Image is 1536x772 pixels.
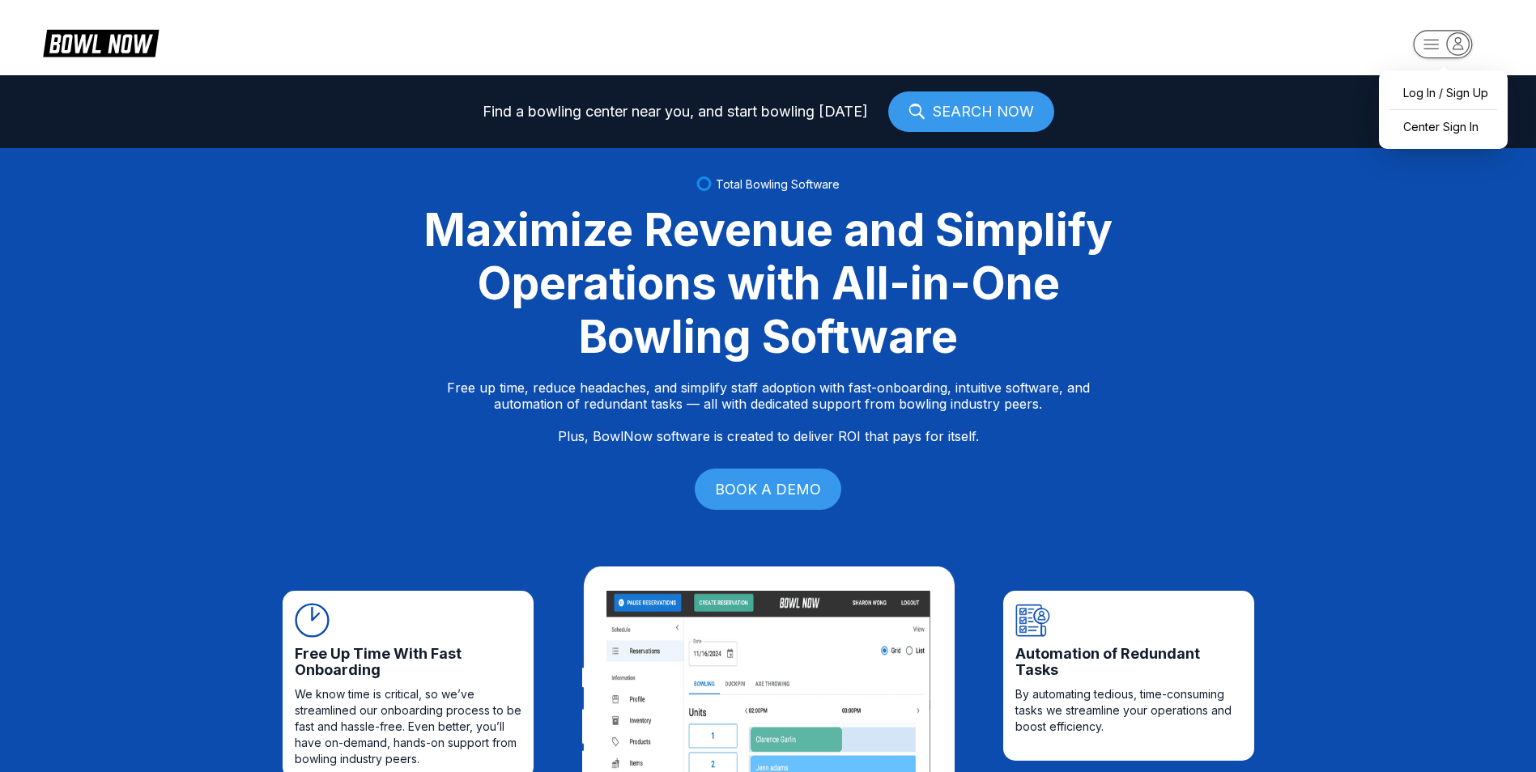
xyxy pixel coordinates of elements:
[716,177,840,191] span: Total Bowling Software
[483,104,868,120] span: Find a bowling center near you, and start bowling [DATE]
[1387,78,1500,107] a: Log In / Sign Up
[695,469,841,510] a: BOOK A DEMO
[1387,112,1500,141] a: Center Sign In
[295,646,521,678] span: Free Up Time With Fast Onboarding
[1015,646,1242,678] span: Automation of Redundant Tasks
[1015,686,1242,735] span: By automating tedious, time-consuming tasks we streamline your operations and boost efficiency.
[888,91,1054,132] a: SEARCH NOW
[447,380,1090,444] p: Free up time, reduce headaches, and simplify staff adoption with fast-onboarding, intuitive softw...
[295,686,521,767] span: We know time is critical, so we’ve streamlined our onboarding process to be fast and hassle-free....
[404,203,1133,363] div: Maximize Revenue and Simplify Operations with All-in-One Bowling Software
